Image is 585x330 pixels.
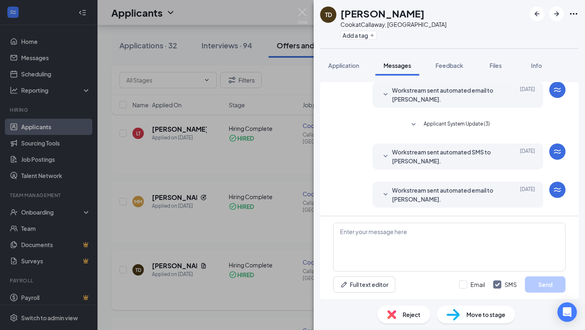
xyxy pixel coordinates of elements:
button: Full text editorPen [333,276,395,293]
span: Workstream sent automated email to [PERSON_NAME]. [392,86,498,104]
svg: SmallChevronDown [381,152,390,161]
span: Info [531,62,542,69]
svg: WorkstreamLogo [552,147,562,156]
button: ArrowRight [549,7,564,21]
svg: WorkstreamLogo [552,185,562,195]
span: Application [328,62,359,69]
span: Messages [383,62,411,69]
button: Send [525,276,565,293]
button: SmallChevronDownApplicant System Update (3) [409,120,490,130]
span: Feedback [435,62,463,69]
span: Applicant System Update (3) [424,120,490,130]
span: [DATE] [520,186,535,204]
svg: SmallChevronDown [409,120,418,130]
button: ArrowLeftNew [530,7,544,21]
svg: Ellipses [569,9,578,19]
svg: WorkstreamLogo [552,85,562,95]
svg: ArrowLeftNew [532,9,542,19]
div: TD [325,11,332,19]
h1: [PERSON_NAME] [340,7,425,20]
svg: ArrowRight [552,9,561,19]
div: Cook at Callaway, [GEOGRAPHIC_DATA] [340,20,446,28]
svg: Pen [340,280,348,289]
span: Workstream sent automated email to [PERSON_NAME]. [392,186,498,204]
button: PlusAdd a tag [340,31,377,39]
span: Workstream sent automated SMS to [PERSON_NAME]. [392,148,498,165]
span: [DATE] [520,148,535,165]
span: [DATE] [520,86,535,104]
svg: SmallChevronDown [381,190,390,200]
span: Reject [403,310,420,319]
span: Move to stage [466,310,505,319]
svg: SmallChevronDown [381,90,390,100]
svg: Plus [370,33,375,38]
div: Open Intercom Messenger [557,302,577,322]
span: Files [490,62,502,69]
